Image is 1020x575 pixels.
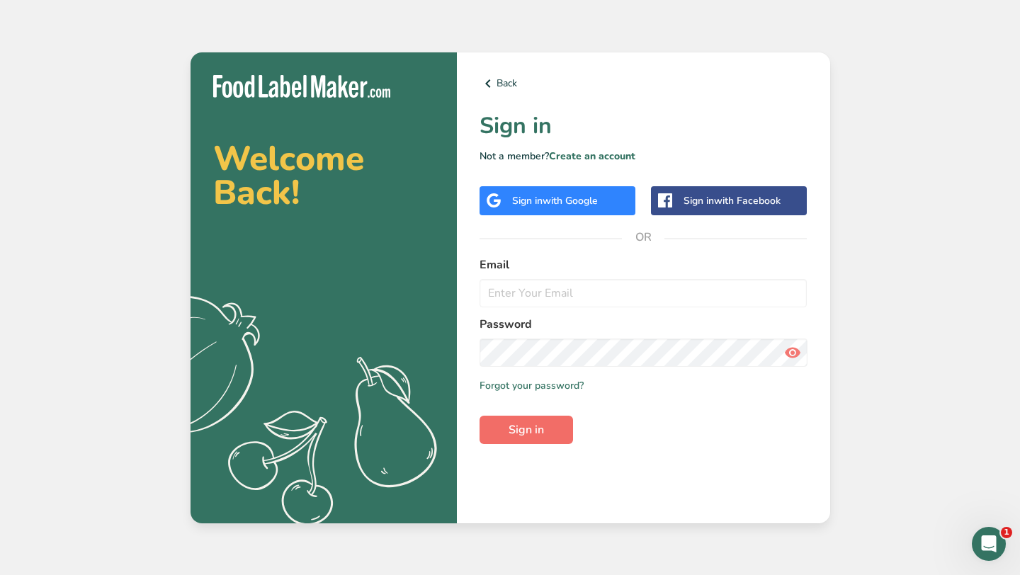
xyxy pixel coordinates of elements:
input: Enter Your Email [480,279,807,307]
span: OR [622,216,664,258]
img: Food Label Maker [213,75,390,98]
div: Sign in [684,193,781,208]
a: Back [480,75,807,92]
label: Email [480,256,807,273]
h1: Sign in [480,109,807,143]
span: Sign in [509,421,544,438]
button: Sign in [480,416,573,444]
span: with Google [543,194,598,207]
span: with Facebook [714,194,781,207]
h2: Welcome Back! [213,142,434,210]
a: Forgot your password? [480,378,584,393]
label: Password [480,316,807,333]
a: Create an account [549,149,635,163]
p: Not a member? [480,149,807,164]
div: Sign in [512,193,598,208]
span: 1 [1001,527,1012,538]
iframe: Intercom live chat [972,527,1006,561]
